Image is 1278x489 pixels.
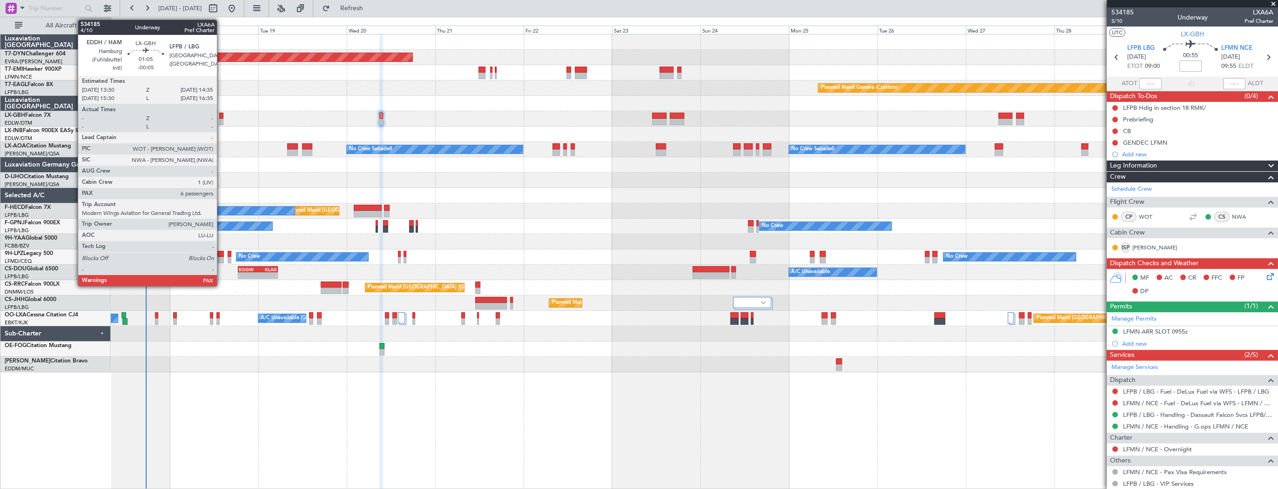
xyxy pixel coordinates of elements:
a: 9H-LPZLegacy 500 [5,251,53,256]
span: FFC [1211,274,1222,283]
a: CS-DOUGlobal 6500 [5,266,58,272]
span: Cabin Crew [1110,228,1145,238]
a: F-HECDFalcon 7X [5,205,51,210]
a: LX-GBHFalcon 7X [5,113,51,118]
a: CS-RRCFalcon 900LX [5,281,60,287]
a: LFPB/LBG [5,304,29,311]
span: F-GPNJ [5,220,25,226]
a: LX-AOACitation Mustang [5,143,71,149]
a: FCBB/BZV [5,242,29,249]
span: LFMN NCE [1221,44,1252,53]
a: [PERSON_NAME]/QSA [5,181,60,188]
div: Tue 19 [258,26,347,34]
div: Planned Maint [GEOGRAPHIC_DATA] ([GEOGRAPHIC_DATA]) [368,281,514,295]
div: [DATE] [113,19,128,27]
a: LFPB/LBG [5,273,29,280]
span: T7-EAGL [5,82,27,87]
span: ETOT [1127,62,1143,71]
span: Pref Charter [1244,17,1273,25]
span: Permits [1110,301,1132,312]
a: CS-JHHGlobal 6000 [5,297,56,302]
span: 534185 [1111,7,1134,17]
a: LFPB/LBG [5,212,29,219]
div: No Crew [762,219,783,233]
span: ATOT [1122,79,1137,88]
a: LFMN / NCE - Fuel - DeLux Fuel via WFS - LFMN / NCE [1123,399,1273,407]
button: UTC [1109,28,1125,37]
span: 00:55 [1183,51,1198,60]
span: (0/4) [1244,91,1258,101]
a: [PERSON_NAME]/QSA [5,150,60,157]
span: 09:00 [1145,62,1160,71]
span: Dispatch Checks and Weather [1110,258,1198,269]
div: CB [1123,127,1131,135]
a: Schedule Crew [1111,185,1152,194]
a: EBKT/KJK [5,319,28,326]
a: EVRA/[PERSON_NAME] [5,58,62,65]
a: Manage Permits [1111,315,1157,324]
span: LXA6A [1244,7,1273,17]
span: MF [1140,274,1149,283]
a: EDDM/MUC [5,365,34,372]
div: No Crew [165,204,186,218]
span: CS-JHH [5,297,25,302]
div: Mon 18 [170,26,258,34]
span: OE-FOG [5,343,27,348]
span: ALDT [1248,79,1263,88]
span: (1/1) [1244,301,1258,311]
span: 9H-YAA [5,235,26,241]
span: DP [1140,287,1149,296]
div: Underway [1177,13,1208,22]
div: EGGW [239,267,258,272]
span: 09:55 [1221,62,1236,71]
span: [PERSON_NAME] [5,358,50,364]
span: 5/10 [1111,17,1134,25]
a: OE-FOGCitation Mustang [5,343,72,348]
a: EDLW/DTM [5,135,32,142]
span: 9H-LPZ [5,251,23,256]
span: F-HECD [5,205,25,210]
img: arrow-gray.svg [760,301,766,304]
span: CS-DOU [5,266,27,272]
a: T7-EAGLFalcon 8X [5,82,53,87]
a: OO-LXACessna Citation CJ4 [5,312,78,318]
a: LFMN / NCE - Handling - G.ops LFMN / NCE [1123,422,1248,430]
div: Sat 23 [612,26,700,34]
div: ISP [1121,242,1130,253]
a: [PERSON_NAME] [1132,243,1177,252]
a: DNMM/LOS [5,288,34,295]
span: T7-EMI [5,67,23,72]
span: [DATE] [1127,53,1146,62]
div: A/C Unavailable [GEOGRAPHIC_DATA] ([GEOGRAPHIC_DATA] National) [261,311,434,325]
div: KLAX [258,267,277,272]
div: Wed 20 [347,26,435,34]
a: WOT [1139,213,1160,221]
span: CR [1188,274,1196,283]
a: LFMN / NCE - Pax Visa Requirements [1123,468,1227,476]
div: Sun 24 [700,26,789,34]
div: Planned Maint [GEOGRAPHIC_DATA] ([GEOGRAPHIC_DATA]) [552,296,698,310]
a: LFPB / LBG - VIP Services [1123,480,1194,488]
span: Dispatch [1110,375,1136,386]
button: All Aircraft [10,18,101,33]
span: LX-GBH [1181,29,1204,39]
div: Planned Maint [GEOGRAPHIC_DATA] ([GEOGRAPHIC_DATA] National) [1036,311,1204,325]
a: 9H-YAAGlobal 5000 [5,235,57,241]
div: Prebriefing [1123,115,1153,123]
a: LFPB/LBG [5,227,29,234]
button: Refresh [318,1,374,16]
a: LFPB / LBG - Fuel - DeLux Fuel via WFS - LFPB / LBG [1123,388,1269,395]
span: ELDT [1238,62,1253,71]
a: LX-INBFalcon 900EX EASy II [5,128,78,134]
a: LFMD/CEQ [5,258,32,265]
div: Thu 21 [435,26,524,34]
span: T7-DYN [5,51,26,57]
span: Dispatch To-Dos [1110,91,1157,102]
span: Leg Information [1110,161,1157,171]
span: [DATE] - [DATE] [158,4,202,13]
div: CS [1214,212,1230,222]
div: Mon 25 [789,26,877,34]
div: Tue 26 [877,26,966,34]
span: LFPB LBG [1127,44,1155,53]
span: All Aircraft [24,22,98,29]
